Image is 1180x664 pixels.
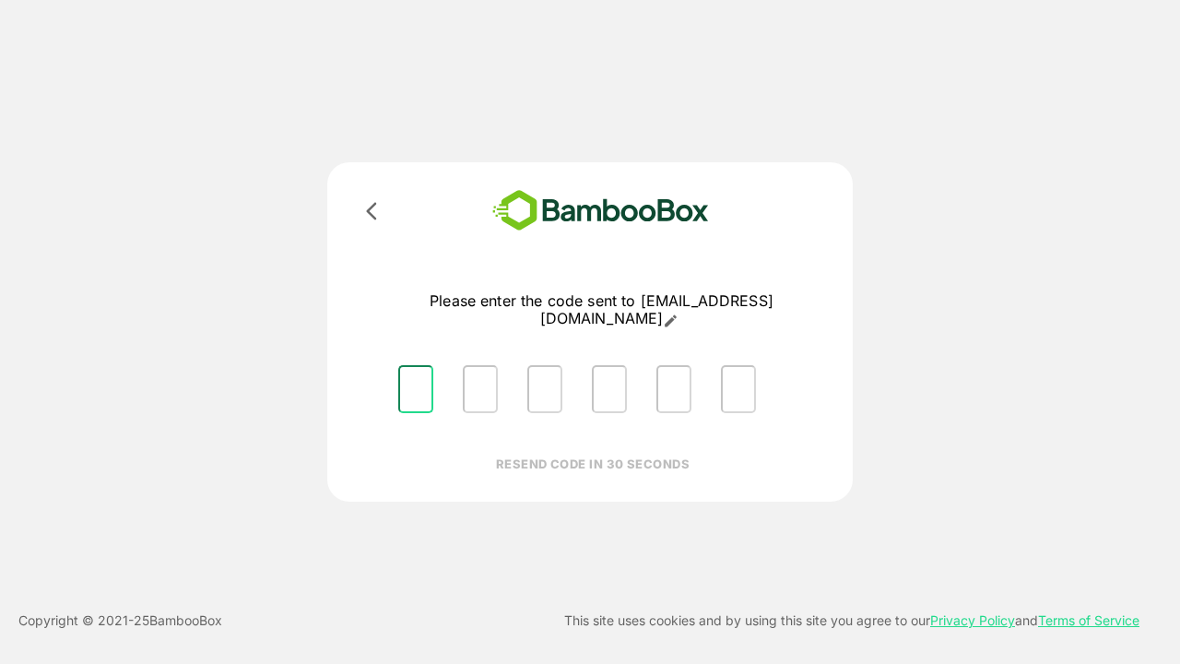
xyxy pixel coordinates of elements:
input: Please enter OTP character 5 [656,365,691,413]
input: Please enter OTP character 4 [592,365,627,413]
input: Please enter OTP character 2 [463,365,498,413]
p: Copyright © 2021- 25 BambooBox [18,610,222,632]
input: Please enter OTP character 1 [398,365,433,413]
a: Privacy Policy [930,612,1015,628]
input: Please enter OTP character 6 [721,365,756,413]
p: This site uses cookies and by using this site you agree to our and [564,610,1139,632]
img: bamboobox [466,184,736,237]
input: Please enter OTP character 3 [527,365,562,413]
p: Please enter the code sent to [EMAIL_ADDRESS][DOMAIN_NAME] [383,292,820,328]
a: Terms of Service [1038,612,1139,628]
